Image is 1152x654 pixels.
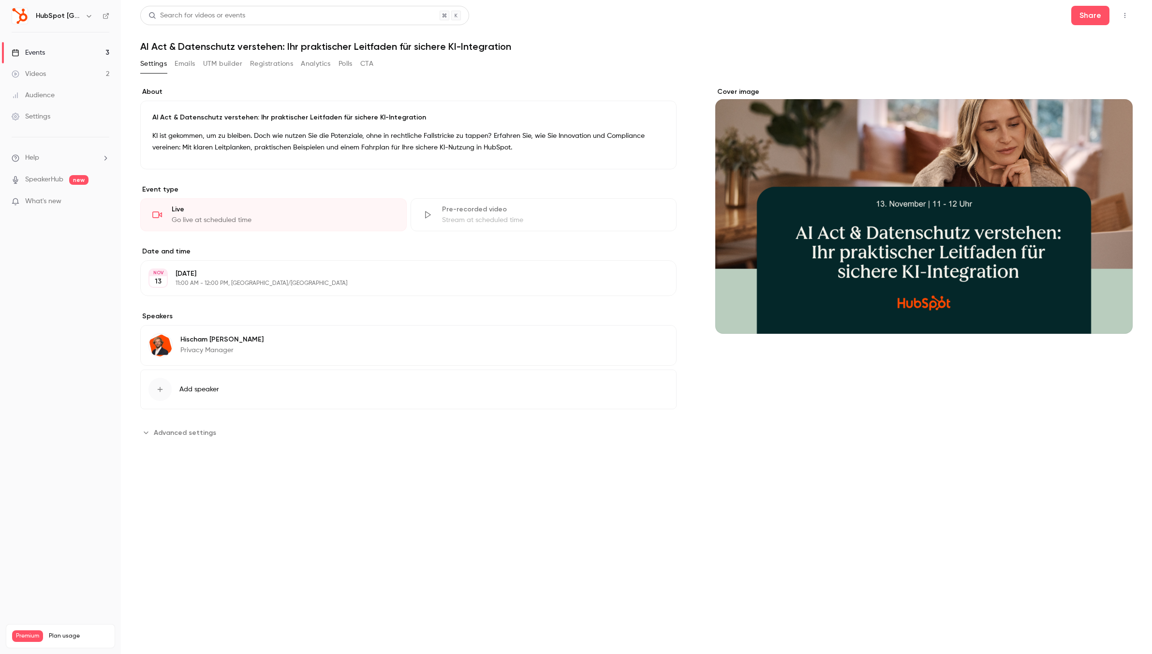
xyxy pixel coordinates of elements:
button: UTM builder [203,56,242,72]
div: Videos [12,69,46,79]
iframe: Noticeable Trigger [98,197,109,206]
label: Cover image [715,87,1133,97]
button: CTA [360,56,373,72]
img: Hischam El-Danasouri [149,334,172,357]
button: Emails [175,56,195,72]
div: Audience [12,90,55,100]
a: SpeakerHub [25,175,63,185]
div: NOV [149,269,167,276]
span: Premium [12,630,43,642]
section: Advanced settings [140,425,677,440]
p: 13 [155,277,162,286]
div: Search for videos or events [148,11,245,21]
span: Advanced settings [154,428,216,438]
p: 11:00 AM - 12:00 PM, [GEOGRAPHIC_DATA]/[GEOGRAPHIC_DATA] [176,280,625,287]
button: Settings [140,56,167,72]
div: LiveGo live at scheduled time [140,198,407,231]
div: Pre-recorded video [442,205,665,214]
button: Analytics [301,56,331,72]
li: help-dropdown-opener [12,153,109,163]
div: Live [172,205,395,214]
span: new [69,175,89,185]
span: What's new [25,196,61,207]
label: Speakers [140,312,677,321]
button: Advanced settings [140,425,222,440]
button: Add speaker [140,370,677,409]
section: Cover image [715,87,1133,334]
button: Share [1071,6,1109,25]
img: HubSpot Germany [12,8,28,24]
div: Settings [12,112,50,121]
p: AI Act & Datenschutz verstehen: Ihr praktischer Leitfaden für sichere KI-Integration [152,113,665,122]
p: KI ist gekommen, um zu bleiben. Doch wie nutzen Sie die Potenziale, ohne in rechtliche Fallstrick... [152,130,665,153]
span: Add speaker [179,385,219,394]
div: Pre-recorded videoStream at scheduled time [411,198,677,231]
button: Polls [339,56,353,72]
label: About [140,87,677,97]
h6: HubSpot [GEOGRAPHIC_DATA] [36,11,81,21]
div: Stream at scheduled time [442,215,665,225]
label: Date and time [140,247,677,256]
div: Go live at scheduled time [172,215,395,225]
div: Events [12,48,45,58]
p: Event type [140,185,677,194]
p: [DATE] [176,269,625,279]
button: Registrations [250,56,293,72]
p: Hischam [PERSON_NAME] [180,335,264,344]
div: Hischam El-DanasouriHischam [PERSON_NAME]Privacy Manager [140,325,677,366]
p: Privacy Manager [180,345,264,355]
span: Plan usage [49,632,109,640]
span: Help [25,153,39,163]
h1: AI Act & Datenschutz verstehen: Ihr praktischer Leitfaden für sichere KI-Integration [140,41,1133,52]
